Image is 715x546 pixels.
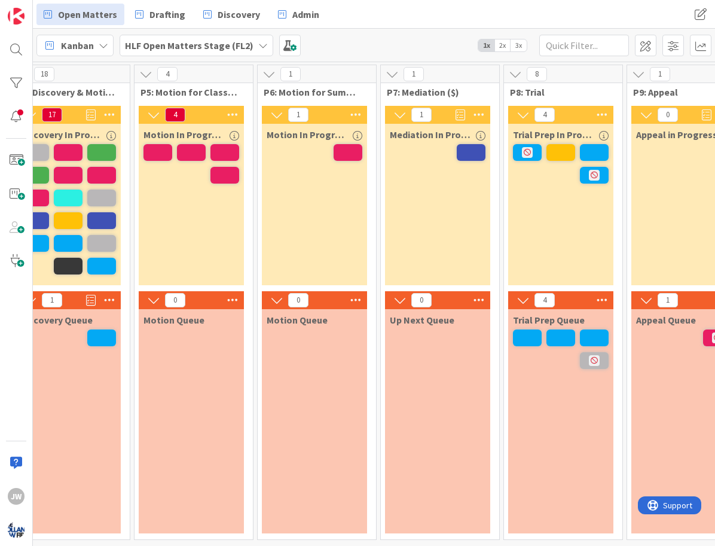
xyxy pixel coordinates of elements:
[25,2,54,16] span: Support
[390,314,454,326] span: Up Next Queue
[658,293,678,307] span: 1
[125,39,253,51] b: HLF Open Matters Stage (FL2)
[165,293,185,307] span: 0
[387,86,484,98] span: P7: Mediation ($)
[494,39,511,51] span: 2x
[58,7,117,22] span: Open Matters
[511,39,527,51] span: 3x
[61,38,94,53] span: Kanban
[34,67,54,81] span: 18
[140,86,238,98] span: P5: Motion for Class Cert
[165,108,185,122] span: 4
[36,4,124,25] a: Open Matters
[267,314,328,326] span: Motion Queue
[513,129,595,141] span: Trial Prep In Progress
[280,67,301,81] span: 1
[42,108,62,122] span: 17
[288,108,308,122] span: 1
[478,39,494,51] span: 1x
[8,521,25,538] img: avatar
[650,67,670,81] span: 1
[636,314,696,326] span: Appeal Queue
[288,293,308,307] span: 0
[510,86,607,98] span: P8: Trial
[271,4,326,25] a: Admin
[264,86,361,98] span: P6: Motion for Summary Judgment ($)
[513,314,585,326] span: Trial Prep Queue
[196,4,267,25] a: Discovery
[534,108,555,122] span: 4
[20,314,93,326] span: Discovery Queue
[218,7,260,22] span: Discovery
[143,314,204,326] span: Motion Queue
[20,129,103,141] span: Discovery In Progress
[534,293,555,307] span: 4
[8,488,25,505] div: JW
[292,7,319,22] span: Admin
[157,67,178,81] span: 4
[411,293,432,307] span: 0
[658,108,678,122] span: 0
[539,35,629,56] input: Quick Filter...
[42,293,62,307] span: 1
[17,86,115,98] span: P4: Discovery & Motions on Discovery ⏩💨
[527,67,547,81] span: 8
[411,108,432,122] span: 1
[404,67,424,81] span: 1
[128,4,192,25] a: Drafting
[8,8,25,25] img: Visit kanbanzone.com
[267,129,349,141] span: Motion In Progress
[143,129,226,141] span: Motion In Progress
[390,129,472,141] span: Mediation In Progress
[149,7,185,22] span: Drafting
